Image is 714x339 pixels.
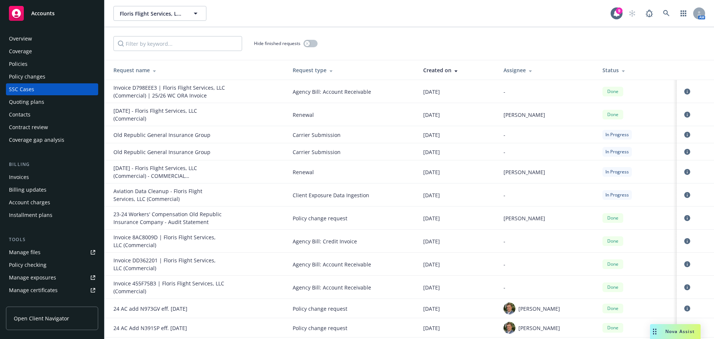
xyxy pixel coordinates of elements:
[423,237,440,245] span: [DATE]
[6,209,98,221] a: Installment plans
[423,66,492,74] div: Created on
[504,148,590,156] div: -
[31,10,55,16] span: Accounts
[605,261,620,268] span: Done
[683,237,692,246] a: circleInformation
[113,324,225,332] div: 24 AC Add N391SP eff. 12.16.24
[113,256,225,272] div: Invoice DD362201 | Floris Flight Services, LLC (Commercial)
[254,40,300,47] span: Hide finished requests
[9,297,46,309] div: Manage claims
[6,297,98,309] a: Manage claims
[9,259,46,271] div: Policy checking
[6,161,98,168] div: Billing
[504,191,590,199] div: -
[120,10,184,17] span: Floris Flight Services, LLC (Commercial)
[605,131,629,138] span: In Progress
[6,246,98,258] a: Manage files
[605,111,620,118] span: Done
[9,284,58,296] div: Manage certificates
[423,111,440,119] span: [DATE]
[683,283,692,292] a: circleInformation
[605,238,620,244] span: Done
[9,184,46,196] div: Billing updates
[504,168,545,176] span: [PERSON_NAME]
[504,260,590,268] div: -
[6,284,98,296] a: Manage certificates
[6,3,98,24] a: Accounts
[6,272,98,284] a: Manage exposures
[113,107,225,122] div: 8/23/2025 - Floris Flight Services, LLC (Commercial)
[683,260,692,269] a: circleInformation
[113,148,225,156] div: Old Republic General Insurance Group
[6,196,98,208] a: Account charges
[683,167,692,176] a: circleInformation
[605,215,620,221] span: Done
[602,66,671,74] div: Status
[14,314,69,322] span: Open Client Navigator
[113,279,225,295] div: Invoice 455F75B3 | Floris Flight Services, LLC (Commercial)
[504,284,590,291] div: -
[9,246,41,258] div: Manage files
[665,328,695,335] span: Nova Assist
[9,196,50,208] div: Account charges
[293,66,411,74] div: Request type
[423,168,440,176] span: [DATE]
[9,58,28,70] div: Policies
[423,305,440,313] span: [DATE]
[6,184,98,196] a: Billing updates
[293,168,411,176] span: Renewal
[9,121,48,133] div: Contract review
[9,272,56,284] div: Manage exposures
[683,87,692,96] a: circleInformation
[113,305,225,313] div: 24 AC add N973GV eff. 12.20.24
[650,324,701,339] button: Nova Assist
[504,131,590,139] div: -
[6,83,98,95] a: SSC Cases
[504,303,515,314] img: photo
[113,187,225,203] div: Aviation Data Cleanup - Floris Flight Services, LLC (Commercial)
[293,88,411,96] span: Agency Bill: Account Receivable
[423,284,440,291] span: [DATE]
[113,6,206,21] button: Floris Flight Services, LLC (Commercial)
[683,110,692,119] a: circleInformation
[659,6,674,21] a: Search
[6,134,98,146] a: Coverage gap analysis
[6,109,98,121] a: Contacts
[605,305,620,312] span: Done
[9,209,52,221] div: Installment plans
[113,84,225,99] div: Invoice D798EEE3 | Floris Flight Services, LLC (Commercial) | 25/26 WC ORA Invoice
[616,7,623,14] div: 9
[423,148,440,156] span: [DATE]
[6,259,98,271] a: Policy checking
[683,130,692,139] a: circleInformation
[683,147,692,156] a: circleInformation
[113,233,225,249] div: Invoice 8AC8009D | Floris Flight Services, LLC (Commercial)
[293,324,411,332] span: Policy change request
[504,322,515,334] img: photo
[293,191,411,199] span: Client Exposure Data Ingestion
[504,237,590,245] div: -
[683,323,692,332] a: circleInformation
[642,6,657,21] a: Report a Bug
[504,111,545,119] span: [PERSON_NAME]
[605,88,620,95] span: Done
[113,66,281,74] div: Request name
[293,284,411,291] span: Agency Bill: Account Receivable
[6,121,98,133] a: Contract review
[6,45,98,57] a: Coverage
[113,210,225,226] div: 23-24 Workers' Compensation Old Republic Insurance Company - Audit Statement
[9,109,30,121] div: Contacts
[293,148,411,156] span: Carrier Submission
[9,96,44,108] div: Quoting plans
[293,260,411,268] span: Agency Bill: Account Receivable
[625,6,640,21] a: Start snowing
[9,45,32,57] div: Coverage
[113,36,242,51] input: Filter by keyword...
[683,191,692,199] a: circleInformation
[423,191,440,199] span: [DATE]
[605,324,620,331] span: Done
[504,214,545,222] span: [PERSON_NAME]
[605,284,620,291] span: Done
[293,305,411,313] span: Policy change request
